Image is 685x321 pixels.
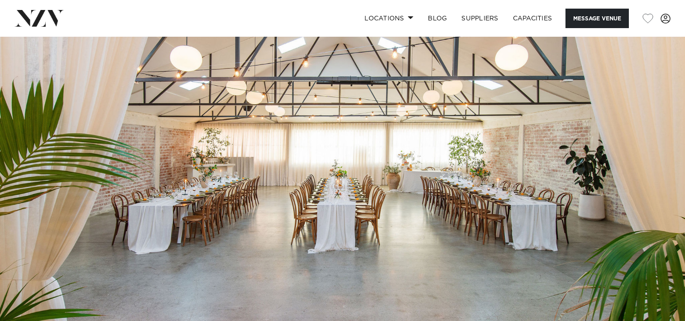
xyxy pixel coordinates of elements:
[454,9,505,28] a: SUPPLIERS
[357,9,421,28] a: Locations
[565,9,629,28] button: Message Venue
[14,10,64,26] img: nzv-logo.png
[421,9,454,28] a: BLOG
[506,9,560,28] a: Capacities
